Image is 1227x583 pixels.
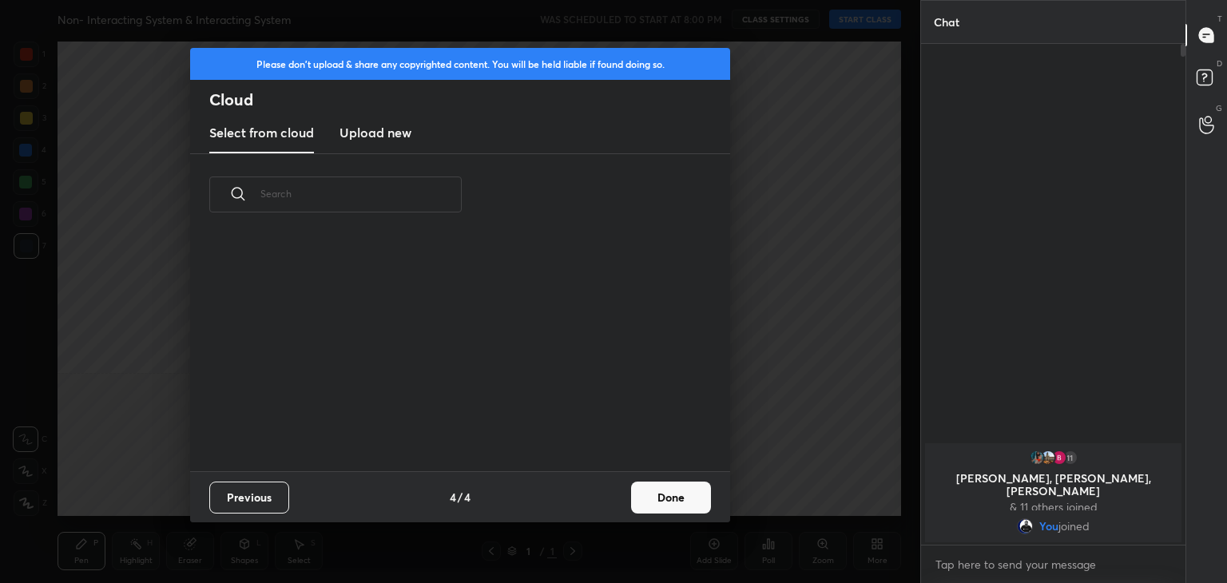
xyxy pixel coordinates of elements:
p: T [1217,13,1222,25]
p: Chat [921,1,972,43]
img: 3 [1051,450,1067,466]
p: D [1217,58,1222,69]
div: Please don't upload & share any copyrighted content. You will be held liable if found doing so. [190,48,730,80]
span: You [1039,520,1058,533]
img: f3b80e4c4d9642c99ff504f79f7cbba1.png [1040,450,1056,466]
input: Search [260,160,462,228]
h2: Cloud [209,89,730,110]
button: Previous [209,482,289,514]
img: 06bb0d84a8f94ea8a9cc27b112cd422f.jpg [1017,518,1033,534]
div: grid [921,440,1185,545]
h4: 4 [464,489,471,506]
div: 11 [1062,450,1078,466]
h4: 4 [450,489,456,506]
img: 3 [1029,450,1045,466]
p: & 11 others joined [935,501,1172,514]
h4: / [458,489,463,506]
h3: Upload new [340,123,411,142]
button: Done [631,482,711,514]
h3: Select from cloud [209,123,314,142]
span: joined [1058,520,1090,533]
p: G [1216,102,1222,114]
p: [PERSON_NAME], [PERSON_NAME], [PERSON_NAME] [935,472,1172,498]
